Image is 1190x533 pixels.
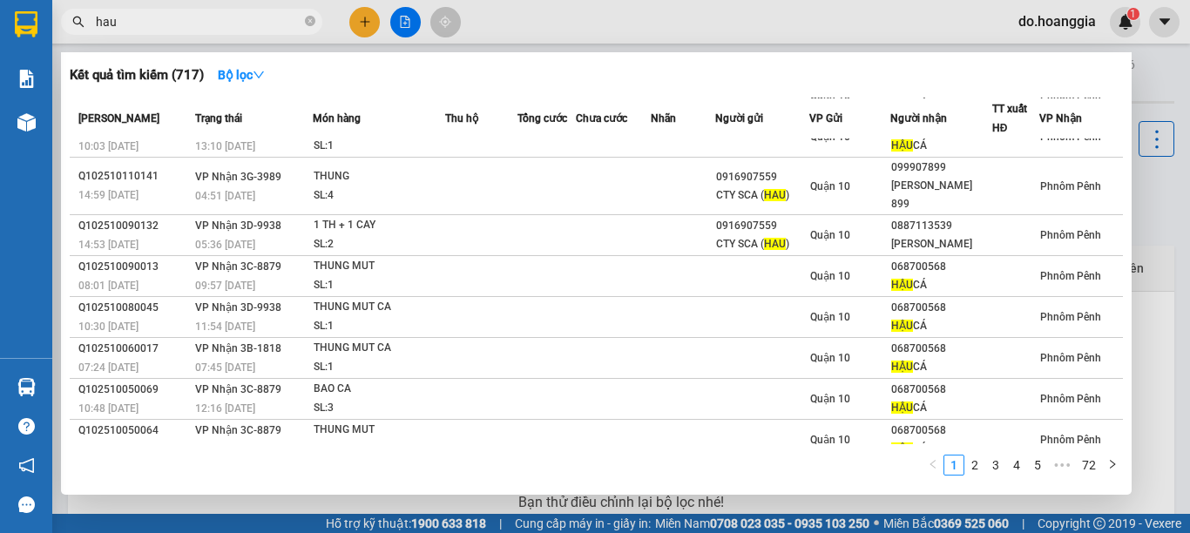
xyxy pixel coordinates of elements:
[314,257,444,276] div: THUNG MUT
[78,320,139,333] span: 10:30 [DATE]
[986,455,1005,475] a: 3
[78,189,139,201] span: 14:59 [DATE]
[1028,455,1047,475] a: 5
[18,418,35,435] span: question-circle
[992,103,1027,134] span: TT xuất HĐ
[195,383,281,395] span: VP Nhận 3C-8879
[891,340,991,358] div: 068700568
[195,219,281,232] span: VP Nhận 3D-9938
[314,358,444,377] div: SL: 1
[70,66,204,84] h3: Kết quả tìm kiếm ( 717 )
[890,112,947,125] span: Người nhận
[891,422,991,440] div: 068700568
[195,342,281,354] span: VP Nhận 3B-1818
[923,455,943,476] button: left
[891,159,991,177] div: 099907899
[195,443,255,455] span: 12:16 [DATE]
[314,399,444,418] div: SL: 3
[891,399,991,417] div: CÁ
[651,112,676,125] span: Nhãn
[810,180,850,192] span: Quận 10
[891,320,913,332] span: HẬU
[314,137,444,156] div: SL: 1
[445,112,478,125] span: Thu hộ
[314,317,444,336] div: SL: 1
[18,496,35,513] span: message
[891,442,913,455] span: HẬU
[195,280,255,292] span: 09:57 [DATE]
[891,317,991,335] div: CÁ
[17,70,36,88] img: solution-icon
[314,298,444,317] div: THUNG MUT CA
[716,217,808,235] div: 0916907559
[305,16,315,26] span: close-circle
[17,113,36,132] img: warehouse-icon
[314,235,444,254] div: SL: 2
[1040,229,1101,241] span: Phnôm Pênh
[1107,459,1118,469] span: right
[18,457,35,474] span: notification
[715,112,763,125] span: Người gửi
[1007,455,1026,475] a: 4
[1040,352,1101,364] span: Phnôm Pênh
[810,311,850,323] span: Quận 10
[195,320,255,333] span: 11:54 [DATE]
[314,216,444,235] div: 1 TH + 1 CAY
[810,393,850,405] span: Quận 10
[195,190,255,202] span: 04:51 [DATE]
[891,137,991,155] div: CÁ
[195,112,242,125] span: Trạng thái
[15,11,37,37] img: logo-vxr
[716,168,808,186] div: 0916907559
[517,112,567,125] span: Tổng cước
[72,16,85,28] span: search
[943,455,964,476] li: 1
[1040,270,1101,282] span: Phnôm Pênh
[195,361,255,374] span: 07:45 [DATE]
[78,299,190,317] div: Q102510080045
[576,112,627,125] span: Chưa cước
[1039,112,1082,125] span: VP Nhận
[78,239,139,251] span: 14:53 [DATE]
[78,217,190,235] div: Q102510090132
[314,167,444,186] div: THUNG
[218,68,265,82] strong: Bộ lọc
[78,443,139,455] span: 10:39 [DATE]
[314,276,444,295] div: SL: 1
[1102,455,1123,476] button: right
[195,260,281,273] span: VP Nhận 3C-8879
[891,299,991,317] div: 068700568
[1102,455,1123,476] li: Next Page
[923,455,943,476] li: Previous Page
[1040,434,1101,446] span: Phnôm Pênh
[195,424,281,436] span: VP Nhận 3C-8879
[1040,311,1101,323] span: Phnôm Pênh
[891,177,991,213] div: [PERSON_NAME] 899
[305,14,315,30] span: close-circle
[1048,455,1076,476] li: Next 5 Pages
[78,140,139,152] span: 10:03 [DATE]
[891,440,991,458] div: CÁ
[891,217,991,235] div: 0887113539
[78,361,139,374] span: 07:24 [DATE]
[891,279,913,291] span: HẬU
[964,455,985,476] li: 2
[195,239,255,251] span: 05:36 [DATE]
[314,186,444,206] div: SL: 4
[314,339,444,358] div: THUNG MUT CA
[314,380,444,399] div: BAO CA
[891,361,913,373] span: HẬU
[96,12,301,31] input: Tìm tên, số ĐT hoặc mã đơn
[764,238,786,250] span: HAU
[716,235,808,253] div: CTY SCA ( )
[78,167,190,186] div: Q102510110141
[1048,455,1076,476] span: •••
[891,401,913,414] span: HẬU
[809,112,842,125] span: VP Gửi
[314,440,444,459] div: SL: 1
[78,112,159,125] span: [PERSON_NAME]
[78,340,190,358] div: Q102510060017
[1076,455,1102,476] li: 72
[944,455,963,475] a: 1
[195,402,255,415] span: 12:16 [DATE]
